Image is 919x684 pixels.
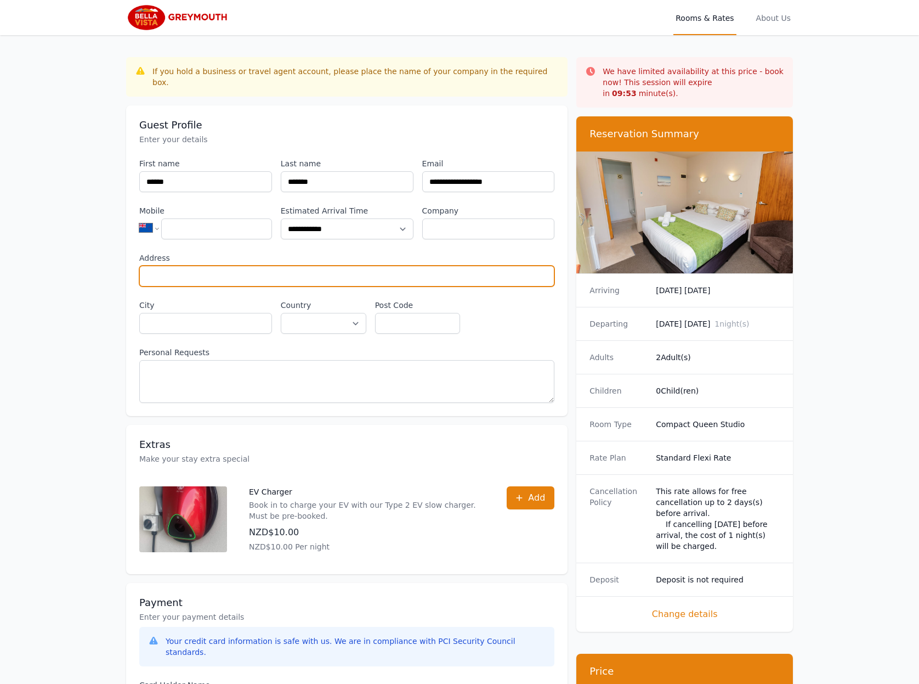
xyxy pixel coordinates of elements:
[507,486,554,509] button: Add
[612,89,637,98] strong: 09 : 53
[589,574,647,585] dt: Deposit
[528,491,545,504] span: Add
[281,300,366,311] label: Country
[714,319,749,328] span: 1 night(s)
[152,66,559,88] div: If you hold a business or travel agent account, please place the name of your company in the requ...
[139,438,554,451] h3: Extras
[249,526,485,539] p: NZD$10.00
[139,596,554,609] h3: Payment
[139,134,554,145] p: Enter your details
[139,486,227,552] img: EV Charger
[166,636,546,658] div: Your credit card information is safe with us. We are in compliance with PCI Security Council stan...
[656,419,780,430] dd: Compact Queen Studio
[249,500,485,522] p: Book in to charge your EV with our Type 2 EV slow charger. Must be pre-booked.
[589,385,647,396] dt: Children
[576,152,793,273] img: Compact Queen Studio
[589,127,780,141] h3: Reservation Summary
[281,205,413,216] label: Estimated Arrival Time
[656,318,780,329] dd: [DATE] [DATE]
[126,4,232,31] img: Bella Vista Greymouth
[375,300,461,311] label: Post Code
[589,452,647,463] dt: Rate Plan
[139,347,554,358] label: Personal Requests
[589,419,647,430] dt: Room Type
[139,253,554,263] label: Address
[589,665,780,678] h3: Price
[422,205,555,216] label: Company
[139,205,272,216] label: Mobile
[422,158,555,169] label: Email
[281,158,413,169] label: Last name
[656,285,780,296] dd: [DATE] [DATE]
[139,300,272,311] label: City
[589,318,647,329] dt: Departing
[656,385,780,396] dd: 0 Child(ren)
[589,608,780,621] span: Change details
[589,486,647,552] dt: Cancellation Policy
[139,453,554,464] p: Make your stay extra special
[139,158,272,169] label: First name
[249,486,485,497] p: EV Charger
[139,612,554,623] p: Enter your payment details
[589,352,647,363] dt: Adults
[249,541,485,552] p: NZD$10.00 Per night
[603,66,784,99] p: We have limited availability at this price - book now! This session will expire in minute(s).
[656,452,780,463] dd: Standard Flexi Rate
[139,119,554,132] h3: Guest Profile
[656,574,780,585] dd: Deposit is not required
[589,285,647,296] dt: Arriving
[656,486,780,552] div: This rate allows for free cancellation up to 2 days(s) before arrival. If cancelling [DATE] befor...
[656,352,780,363] dd: 2 Adult(s)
